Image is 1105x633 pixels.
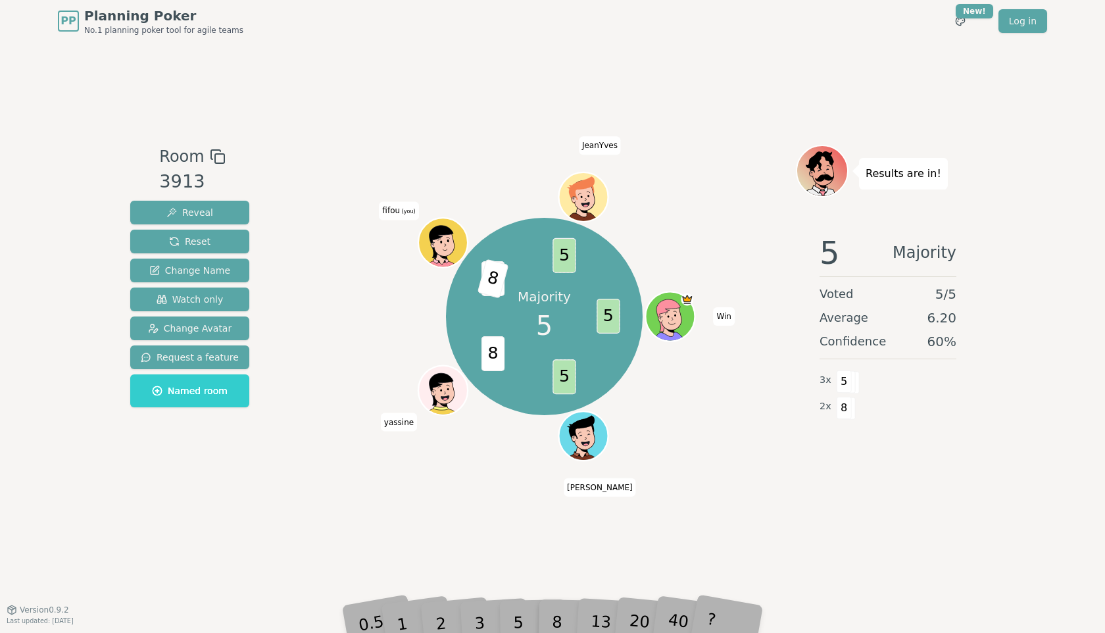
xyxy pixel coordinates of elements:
button: Request a feature [130,345,249,369]
p: Results are in! [866,165,941,183]
span: 2 x [820,399,831,414]
button: Reset [130,230,249,253]
span: 5 [837,370,852,393]
span: 5 / 5 [935,285,956,303]
span: Confidence [820,332,886,351]
span: 5 [536,306,552,345]
span: Change Name [149,264,230,277]
span: 6.20 [927,309,956,327]
span: 5 [552,360,576,395]
div: New! [956,4,993,18]
span: Click to change your name [713,307,735,326]
span: Watch only [157,293,224,306]
div: 3913 [159,168,225,195]
span: 5 [820,237,840,268]
span: Win is the host [681,293,693,306]
span: Room [159,145,204,168]
span: Reveal [166,206,213,219]
span: 5 [552,238,576,273]
a: Log in [998,9,1047,33]
button: Reveal [130,201,249,224]
span: 8 [481,336,504,371]
span: Planning Poker [84,7,243,25]
button: Click to change your avatar [420,219,466,266]
span: Average [820,309,868,327]
span: 60 % [927,332,956,351]
button: Watch only [130,288,249,311]
span: Last updated: [DATE] [7,617,74,624]
span: Reset [169,235,210,248]
span: Majority [893,237,956,268]
span: 3 x [820,373,831,388]
span: 5 [597,299,620,334]
span: Named room [152,384,228,397]
span: Click to change your name [381,413,417,431]
button: Version0.9.2 [7,605,69,615]
button: New! [948,9,972,33]
button: Change Name [130,259,249,282]
a: PPPlanning PokerNo.1 planning poker tool for agile teams [58,7,243,36]
span: Version 0.9.2 [20,605,69,615]
span: No.1 planning poker tool for agile teams [84,25,243,36]
span: 8 [837,397,852,419]
span: PP [61,13,76,29]
p: Majority [518,288,571,306]
span: 8 [477,259,508,299]
span: Click to change your name [579,136,621,155]
button: Change Avatar [130,316,249,340]
span: Voted [820,285,854,303]
button: Named room [130,374,249,407]
span: (you) [400,209,416,215]
span: Click to change your name [379,201,418,220]
span: Click to change your name [564,478,636,497]
span: Request a feature [141,351,239,364]
span: Change Avatar [148,322,232,335]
